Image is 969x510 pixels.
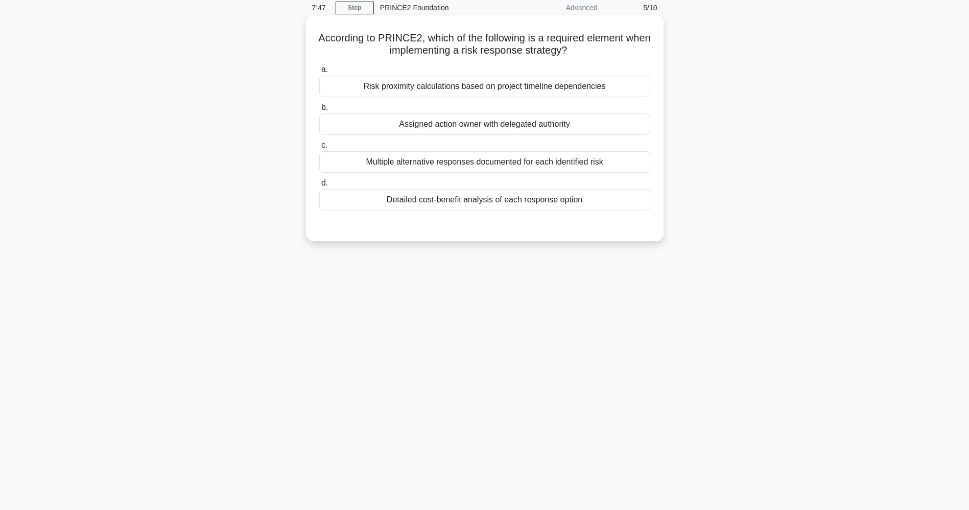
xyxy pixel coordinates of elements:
span: a. [321,65,328,74]
div: Risk proximity calculations based on project timeline dependencies [319,76,650,97]
div: Multiple alternative responses documented for each identified risk [319,151,650,173]
span: c. [321,141,327,149]
span: b. [321,103,328,111]
h5: According to PRINCE2, which of the following is a required element when implementing a risk respo... [318,32,651,57]
span: d. [321,178,328,187]
div: Detailed cost-benefit analysis of each response option [319,189,650,211]
div: Assigned action owner with delegated authority [319,113,650,135]
a: Stop [336,2,374,14]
